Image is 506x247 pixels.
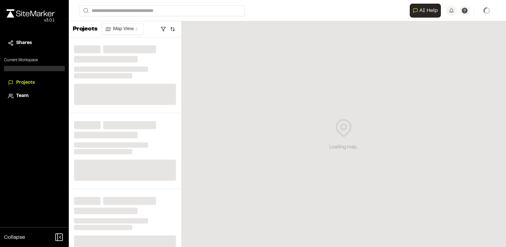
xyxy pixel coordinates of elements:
[410,4,441,18] button: Open AI Assistant
[16,39,32,47] span: Shares
[4,57,65,63] p: Current Workspace
[8,92,61,100] a: Team
[8,39,61,47] a: Shares
[7,18,55,24] div: Oh geez...please don't...
[73,25,98,34] p: Projects
[419,7,438,15] span: AI Help
[329,144,358,151] div: Loading map...
[4,233,25,241] span: Collapse
[16,92,28,100] span: Team
[410,4,443,18] div: Open AI Assistant
[8,79,61,86] a: Projects
[79,5,91,16] button: Search
[7,9,55,18] img: rebrand.png
[16,79,35,86] span: Projects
